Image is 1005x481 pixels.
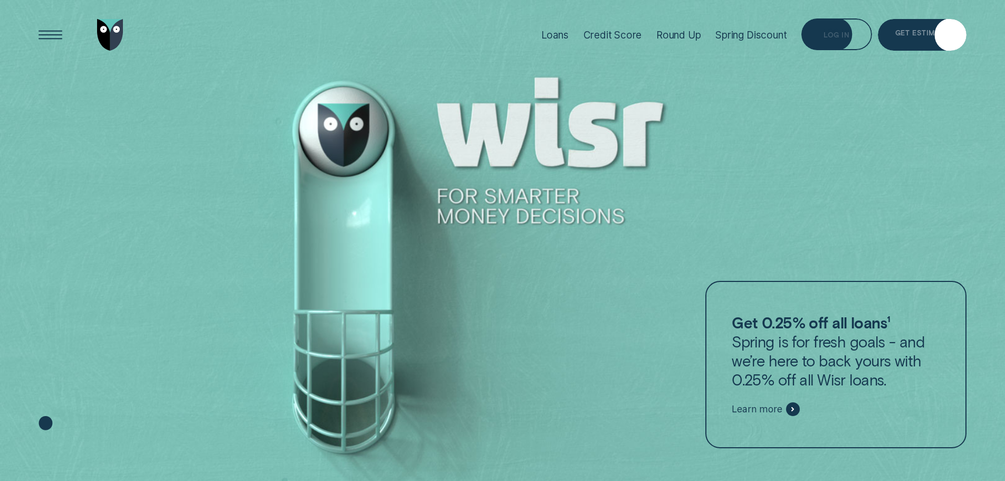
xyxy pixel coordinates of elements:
button: Open Menu [35,19,66,51]
div: Spring Discount [715,29,787,41]
div: Credit Score [583,29,642,41]
a: Get Estimate [878,19,966,51]
strong: Get 0.25% off all loans¹ [732,313,890,332]
span: Learn more [732,403,782,415]
div: Log in [824,32,849,39]
img: Wisr [97,19,123,51]
div: Loans [541,29,569,41]
p: Spring is for fresh goals - and we’re here to back yours with 0.25% off all Wisr loans. [732,313,940,389]
button: Log in [801,18,872,50]
div: Round Up [656,29,701,41]
a: Get 0.25% off all loans¹Spring is for fresh goals - and we’re here to back yours with 0.25% off a... [705,281,966,449]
